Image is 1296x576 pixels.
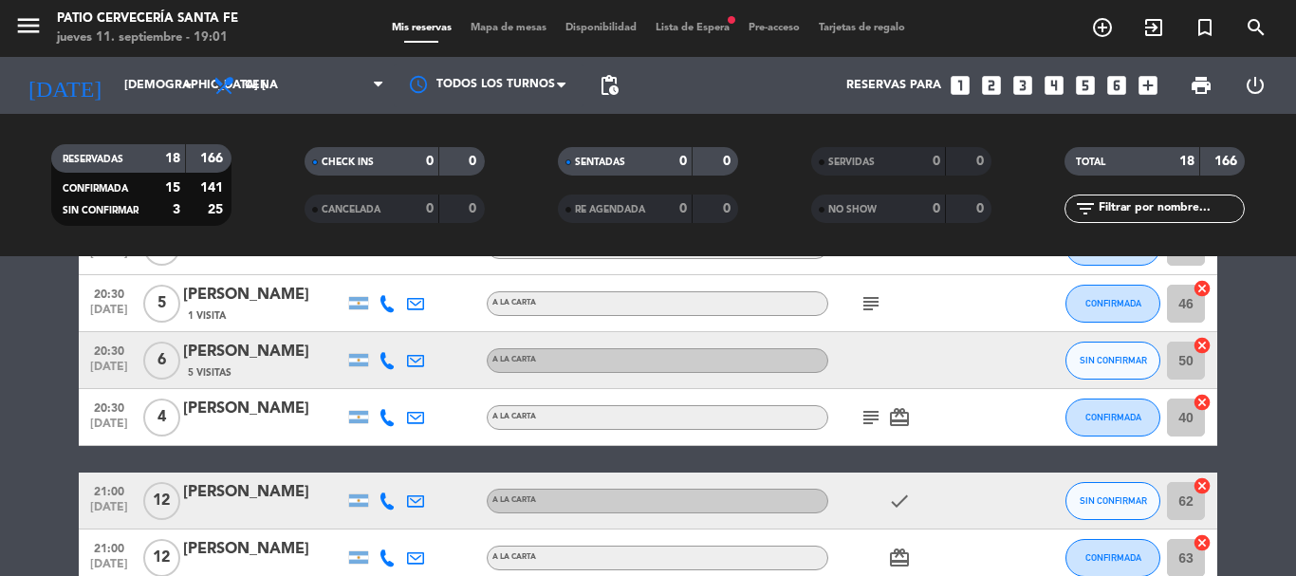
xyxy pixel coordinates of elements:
[1073,73,1098,98] i: looks_5
[143,482,180,520] span: 12
[575,205,645,214] span: RE AGENDADA
[85,501,133,523] span: [DATE]
[860,406,882,429] i: subject
[888,490,911,512] i: check
[723,202,734,215] strong: 0
[426,202,434,215] strong: 0
[809,23,915,33] span: Tarjetas de regalo
[1097,198,1244,219] input: Filtrar por nombre...
[63,184,128,194] span: CONFIRMADA
[143,399,180,437] span: 4
[188,365,231,381] span: 5 Visitas
[14,65,115,106] i: [DATE]
[183,340,344,364] div: [PERSON_NAME]
[14,11,43,46] button: menu
[976,155,988,168] strong: 0
[1193,533,1212,552] i: cancel
[85,396,133,418] span: 20:30
[1065,482,1160,520] button: SIN CONFIRMAR
[1010,73,1035,98] i: looks_3
[176,74,199,97] i: arrow_drop_down
[888,547,911,569] i: card_giftcard
[85,304,133,325] span: [DATE]
[1228,57,1282,114] div: LOG OUT
[1091,16,1114,39] i: add_circle_outline
[492,413,536,420] span: A LA CARTA
[173,203,180,216] strong: 3
[739,23,809,33] span: Pre-acceso
[85,418,133,439] span: [DATE]
[1085,552,1141,563] span: CONFIRMADA
[846,79,941,92] span: Reservas para
[1245,16,1268,39] i: search
[1085,298,1141,308] span: CONFIRMADA
[245,79,278,92] span: Cena
[426,155,434,168] strong: 0
[85,536,133,558] span: 21:00
[1194,16,1216,39] i: turned_in_not
[85,247,133,269] span: [DATE]
[888,406,911,429] i: card_giftcard
[63,206,139,215] span: SIN CONFIRMAR
[1065,399,1160,437] button: CONFIRMADA
[575,158,625,167] span: SENTADAS
[492,553,536,561] span: A LA CARTA
[322,158,374,167] span: CHECK INS
[1193,476,1212,495] i: cancel
[976,202,988,215] strong: 0
[556,23,646,33] span: Disponibilidad
[143,285,180,323] span: 5
[57,9,238,28] div: Patio Cervecería Santa Fe
[726,14,737,26] span: fiber_manual_record
[57,28,238,47] div: jueves 11. septiembre - 19:01
[828,158,875,167] span: SERVIDAS
[1179,155,1194,168] strong: 18
[322,205,380,214] span: CANCELADA
[598,74,620,97] span: pending_actions
[1244,74,1267,97] i: power_settings_new
[860,292,882,315] i: subject
[1190,74,1213,97] span: print
[492,299,536,307] span: A LA CARTA
[492,496,536,504] span: A LA CARTA
[208,203,227,216] strong: 25
[1080,355,1147,365] span: SIN CONFIRMAR
[933,202,940,215] strong: 0
[646,23,739,33] span: Lista de Espera
[1085,412,1141,422] span: CONFIRMADA
[200,181,227,195] strong: 141
[723,155,734,168] strong: 0
[85,339,133,361] span: 20:30
[1080,495,1147,506] span: SIN CONFIRMAR
[1065,342,1160,380] button: SIN CONFIRMAR
[1142,16,1165,39] i: exit_to_app
[492,356,536,363] span: A LA CARTA
[461,23,556,33] span: Mapa de mesas
[1193,279,1212,298] i: cancel
[1042,73,1066,98] i: looks_4
[828,205,877,214] span: NO SHOW
[143,342,180,380] span: 6
[679,155,687,168] strong: 0
[679,202,687,215] strong: 0
[1214,155,1241,168] strong: 166
[85,361,133,382] span: [DATE]
[165,152,180,165] strong: 18
[382,23,461,33] span: Mis reservas
[1076,158,1105,167] span: TOTAL
[469,202,480,215] strong: 0
[469,155,480,168] strong: 0
[183,537,344,562] div: [PERSON_NAME]
[948,73,972,98] i: looks_one
[1074,197,1097,220] i: filter_list
[85,282,133,304] span: 20:30
[183,480,344,505] div: [PERSON_NAME]
[1065,285,1160,323] button: CONFIRMADA
[979,73,1004,98] i: looks_two
[63,155,123,164] span: RESERVADAS
[14,11,43,40] i: menu
[1193,336,1212,355] i: cancel
[183,283,344,307] div: [PERSON_NAME]
[165,181,180,195] strong: 15
[200,152,227,165] strong: 166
